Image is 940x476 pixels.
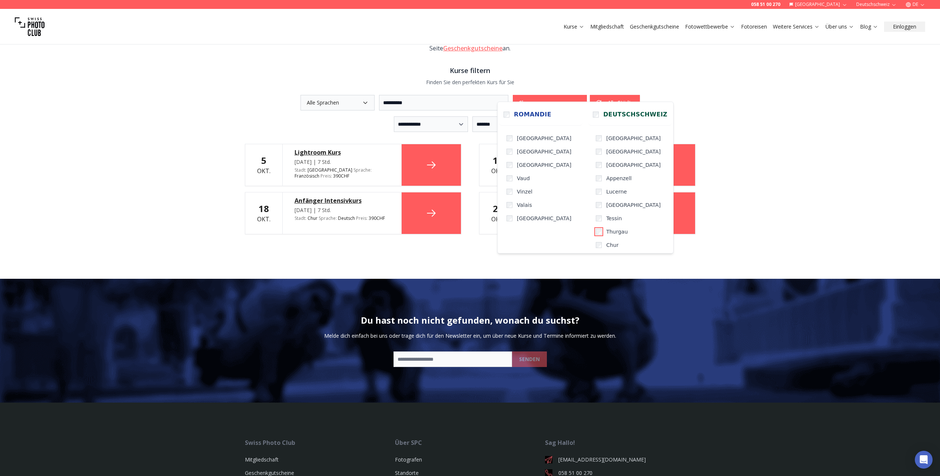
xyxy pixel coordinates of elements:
button: Blog [857,22,881,32]
input: Thurgau [596,229,602,235]
div: Okt. [491,203,505,224]
input: Romandie [504,112,509,118]
img: Swiss photo club [15,12,44,42]
button: Fotowettbewerbe [682,22,738,32]
b: SENDEN [519,356,540,363]
span: [GEOGRAPHIC_DATA] [517,135,571,142]
input: [GEOGRAPHIC_DATA] [506,149,512,155]
a: Weitere Services [773,23,820,30]
a: Fotowettbewerbe [685,23,735,30]
div: Open Intercom Messenger [915,451,933,469]
span: Chur [606,241,618,249]
input: [GEOGRAPHIC_DATA] [596,202,602,208]
input: [GEOGRAPHIC_DATA] [506,162,512,168]
div: Chur 390 CHF [295,215,389,221]
span: [GEOGRAPHIC_DATA] [517,161,571,169]
button: Weitere Services [770,22,823,32]
b: 5 [261,154,266,166]
div: Swiss Photo Club [245,438,395,447]
span: [GEOGRAPHIC_DATA] [606,201,661,209]
span: Deutsch [338,215,355,221]
span: Sprache : [319,215,337,221]
a: Mitgliedschaft [245,456,279,463]
input: Vinzel [506,189,512,195]
input: Lucerne [596,189,602,195]
input: [GEOGRAPHIC_DATA] [596,135,602,141]
a: Mitgliedschaft [590,23,624,30]
a: Lightroom Kurs [295,148,389,157]
span: Preis : [320,173,332,179]
span: Romandie [514,110,551,119]
div: Okt. [257,155,270,175]
span: [GEOGRAPHIC_DATA] [517,148,571,155]
button: Geschenkgutscheine [627,22,682,32]
input: Chur [596,242,602,248]
span: Sprache : [353,167,372,173]
a: Geschenkgutscheine [630,23,679,30]
a: [EMAIL_ADDRESS][DOMAIN_NAME] [545,456,695,463]
div: Okt. [257,203,270,224]
span: [GEOGRAPHIC_DATA] [606,148,661,155]
span: Stadt : [295,167,306,173]
span: [GEOGRAPHIC_DATA] [606,161,661,169]
input: [GEOGRAPHIC_DATA] [506,135,512,141]
button: Chur [513,95,587,110]
span: Tessin [606,215,622,222]
div: [GEOGRAPHIC_DATA] 390 CHF [295,167,389,179]
p: Melde dich einfach bei uns oder trage dich für den Newsletter ein, um über neue Kurse und Termine... [324,332,616,340]
input: [GEOGRAPHIC_DATA] [596,149,602,155]
a: 058 51 00 270 [751,1,780,7]
button: Einloggen [884,22,925,32]
input: Deutschschweiz [593,112,599,118]
span: Lucerne [606,188,627,195]
span: Vinzel [517,188,532,195]
div: Chur [497,102,674,254]
div: [DATE] | 7 Std. [295,206,389,214]
input: Tessin [596,215,602,221]
div: Okt. [491,155,505,175]
b: 16 [493,154,503,166]
button: SENDEN [512,351,547,367]
button: Alle Städte [590,95,640,110]
button: Mitgliedschaft [587,22,627,32]
a: Anfänger Intensivkurs [295,196,389,205]
div: Sag Hallo! [545,438,695,447]
a: Fotoreisen [741,23,767,30]
span: Thurgau [606,228,628,235]
span: Appenzell [606,175,632,182]
span: Valais [517,201,532,209]
b: 21 [493,202,503,215]
b: 18 [259,202,269,215]
span: Preis : [356,215,368,221]
span: Vaud [517,175,530,182]
a: Über uns [826,23,854,30]
p: Finden Sie den perfekten Kurs für Sie [245,79,695,86]
span: [GEOGRAPHIC_DATA] [517,215,571,222]
a: Geschenkgutscheine [443,44,502,52]
a: Kurse [564,23,584,30]
a: Fotografen [395,456,422,463]
div: [DATE] | 7 Std. [295,158,389,166]
input: [GEOGRAPHIC_DATA] [596,162,602,168]
div: Über SPC [395,438,545,447]
span: Französisch [295,173,319,179]
input: [GEOGRAPHIC_DATA] [506,215,512,221]
h2: Du hast noch nicht gefunden, wonach du suchst? [361,314,579,326]
span: Deutschschweiz [603,110,667,119]
button: Kurse [561,22,587,32]
h3: Kurse filtern [245,65,695,76]
button: Über uns [823,22,857,32]
span: Stadt : [295,215,306,221]
span: [GEOGRAPHIC_DATA] [606,135,661,142]
button: Fotoreisen [738,22,770,32]
a: Blog [860,23,878,30]
button: Alle Sprachen [300,95,375,110]
input: Appenzell [596,175,602,181]
input: Vaud [506,175,512,181]
input: Valais [506,202,512,208]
